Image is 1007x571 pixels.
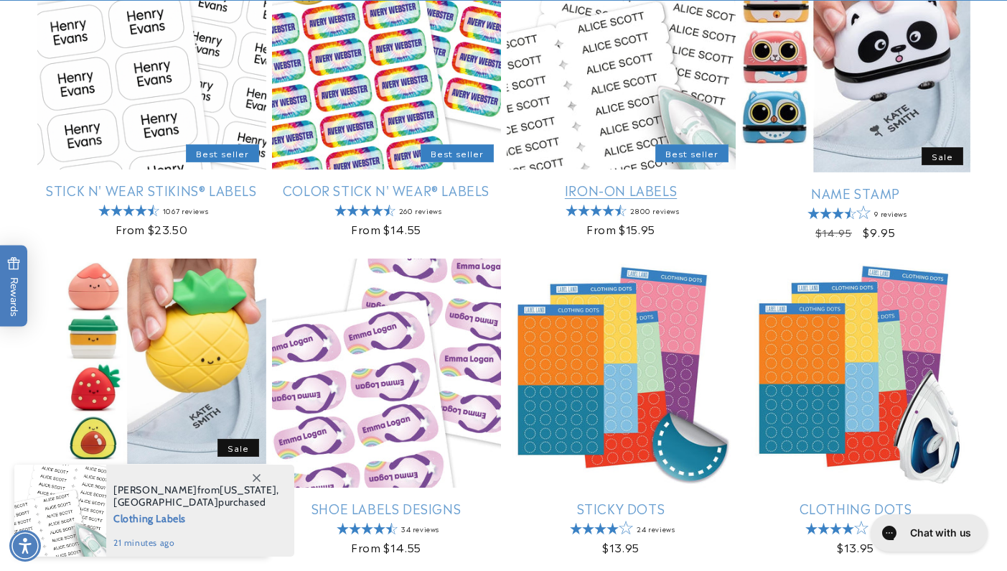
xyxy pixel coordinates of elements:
[113,537,279,549] span: 21 minutes ago
[37,182,266,198] a: Stick N' Wear Stikins® Labels
[507,182,736,198] a: Iron-On Labels
[507,500,736,516] a: Sticky Dots
[272,182,501,198] a: Color Stick N' Wear® Labels
[113,509,279,526] span: Clothing Labels
[741,500,970,516] a: Clothing Dots
[113,483,197,496] span: [PERSON_NAME]
[220,483,276,496] span: [US_STATE]
[741,185,970,201] a: Name Stamp
[863,509,993,557] iframe: Gorgias live chat messenger
[9,530,41,562] div: Accessibility Menu
[7,256,21,316] span: Rewards
[113,496,218,509] span: [GEOGRAPHIC_DATA]
[113,484,279,509] span: from , purchased
[272,500,501,516] a: Shoe Labels Designs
